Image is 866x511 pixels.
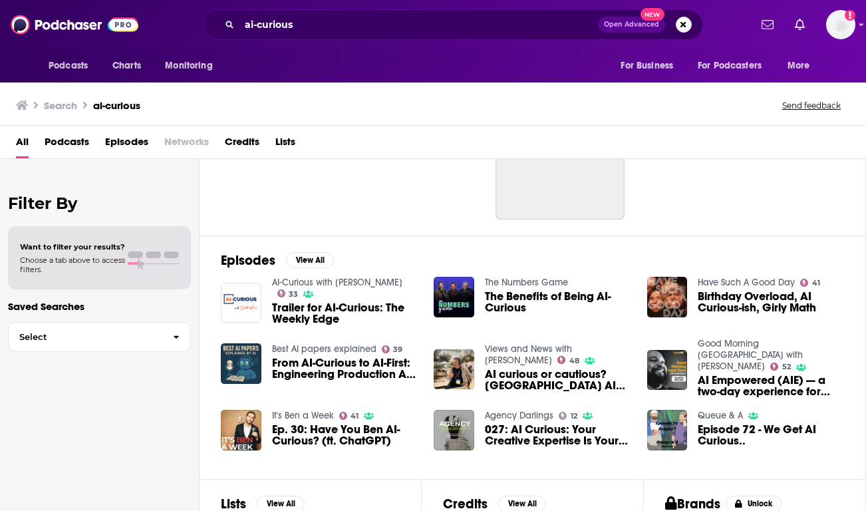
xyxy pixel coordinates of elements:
h3: ai-curious [93,99,140,112]
a: AI Empowered (AIE) — a two-day experience for entrepreneurs, business leaders, creatives and the ... [698,375,844,397]
span: Podcasts [49,57,88,75]
span: Open Advanced [604,21,659,28]
span: 33 [289,291,298,297]
p: Saved Searches [8,300,191,313]
a: All [16,131,29,158]
a: 41 [339,412,359,420]
img: Podchaser - Follow, Share and Rate Podcasts [11,12,138,37]
span: For Podcasters [698,57,762,75]
a: The Numbers Game [485,277,568,288]
button: Open AdvancedNew [598,17,665,33]
img: From AI-Curious to AI-First: Engineering Production AI Systems [221,343,261,384]
button: open menu [689,53,781,79]
img: Episode 72 - We Get AI Curious.. [647,410,688,450]
span: 48 [569,358,579,364]
span: 12 [571,413,577,419]
a: AI-Curious with Jeff Wilser [272,277,402,288]
img: AI curious or cautious? Cape Town AI event has you covered [434,349,474,390]
span: For Business [621,57,673,75]
a: Trailer for AI-Curious: The Weekly Edge [272,302,418,325]
img: AI Empowered (AIE) — a two-day experience for entrepreneurs, business leaders, creatives and the ... [647,350,688,391]
img: 027: AI Curious: Your Creative Expertise Is Your AI Advantage [434,410,474,450]
a: 39 [382,345,403,353]
a: Podcasts [45,131,89,158]
a: Ep. 30: Have You Ben AI-Curious? (ft. ChatGPT) [221,410,261,450]
a: Show notifications dropdown [790,13,810,36]
span: 52 [782,364,791,370]
img: User Profile [826,10,855,39]
span: Select [9,333,162,341]
svg: Add a profile image [845,10,855,21]
span: 027: AI Curious: Your Creative Expertise Is Your AI Advantage [485,424,631,446]
a: Episode 72 - We Get AI Curious.. [698,424,844,446]
a: It's Ben a Week [272,410,334,421]
a: Agency Darlings [485,410,553,421]
a: The Benefits of Being AI-Curious [485,291,631,313]
a: EpisodesView All [221,252,334,269]
a: Birthday Overload, AI Curious-ish, Girly Math [698,291,844,313]
span: 41 [351,413,359,419]
span: Choose a tab above to access filters. [20,255,125,274]
a: Show notifications dropdown [756,13,779,36]
a: Credits [225,131,259,158]
span: More [788,57,810,75]
a: Good Morning Cape Town with Lester Kiewit [698,338,803,372]
a: 12 [559,412,577,420]
a: 48 [557,356,579,364]
a: 33 [277,289,299,297]
button: open menu [611,53,690,79]
h2: Filter By [8,194,191,213]
button: open menu [39,53,105,79]
a: Ep. 30: Have You Ben AI-Curious? (ft. ChatGPT) [272,424,418,446]
span: AI curious or cautious? [GEOGRAPHIC_DATA] AI event has you covered [485,369,631,391]
button: View All [286,252,334,268]
a: 52 [770,363,791,371]
span: Logged in as lily.gordon [826,10,855,39]
span: Charts [112,57,141,75]
button: Show profile menu [826,10,855,39]
div: Search podcasts, credits, & more... [203,9,703,40]
img: Trailer for AI-Curious: The Weekly Edge [221,283,261,323]
a: Charts [104,53,149,79]
span: Lists [275,131,295,158]
span: New [641,8,664,21]
input: Search podcasts, credits, & more... [239,14,598,35]
a: Queue & A [698,410,743,421]
a: Views and News with Clarence Ford [485,343,572,366]
h3: Search [44,99,77,112]
a: Best AI papers explained [272,343,376,355]
a: Have Such A Good Day [698,277,795,288]
button: open menu [156,53,229,79]
a: 41 [800,279,820,287]
span: 39 [393,347,402,353]
a: AI curious or cautious? Cape Town AI event has you covered [485,369,631,391]
img: The Benefits of Being AI-Curious [434,277,474,317]
button: Send feedback [778,100,845,111]
span: Monitoring [165,57,212,75]
span: 41 [812,280,820,286]
a: From AI-Curious to AI-First: Engineering Production AI Systems [272,357,418,380]
button: open menu [778,53,827,79]
a: Episodes [105,131,148,158]
img: Birthday Overload, AI Curious-ish, Girly Math [647,277,688,317]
